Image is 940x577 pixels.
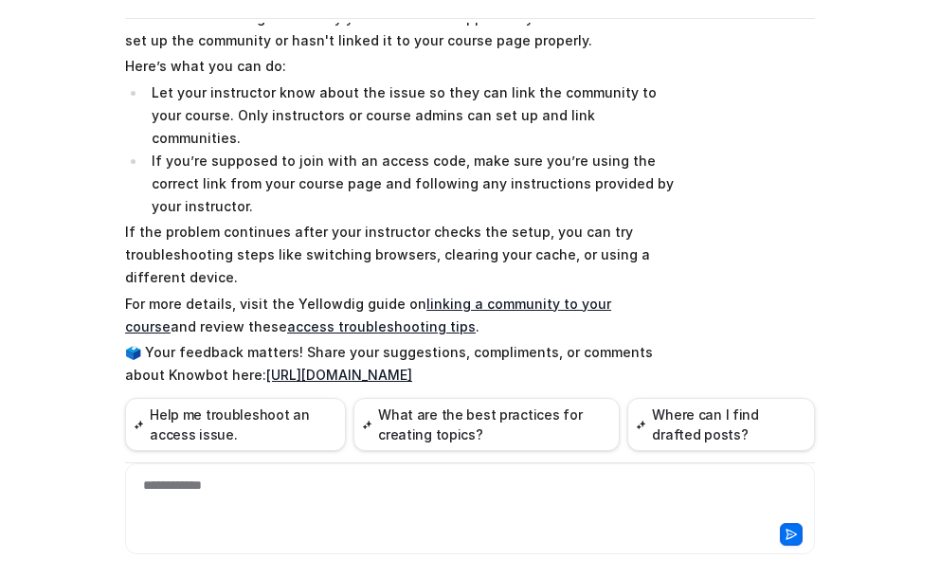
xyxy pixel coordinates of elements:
[146,81,679,150] li: Let your instructor know about the issue so they can link the community to your course. Only inst...
[125,398,346,451] button: Help me troubleshoot an access issue.
[125,55,679,78] p: Here’s what you can do:
[353,398,620,451] button: What are the best practices for creating topics?
[125,293,679,338] p: For more details, visit the Yellowdig guide on and review these .
[287,318,476,334] a: access troubleshooting tips
[125,221,679,289] p: If the problem continues after your instructor checks the setup, you can try troubleshooting step...
[627,398,815,451] button: Where can I find drafted posts?
[125,341,679,387] p: 🗳️ Your feedback matters! Share your suggestions, compliments, or comments about Knowbot here:
[146,150,679,218] li: If you’re supposed to join with an access code, make sure you’re using the correct link from your...
[266,367,412,383] a: [URL][DOMAIN_NAME]
[125,296,611,334] a: linking a community to your course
